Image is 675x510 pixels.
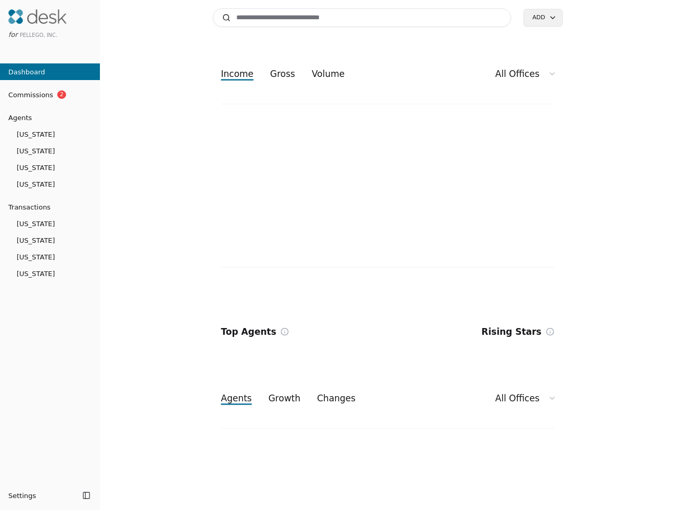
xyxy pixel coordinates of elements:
[213,389,260,408] button: agents
[20,32,57,38] span: Pellego, Inc.
[262,64,303,83] button: gross
[303,64,353,83] button: volume
[8,490,36,501] span: Settings
[57,90,66,99] span: 2
[4,487,79,504] button: Settings
[481,324,541,339] h2: Rising Stars
[8,9,67,24] img: Desk
[260,389,309,408] button: growth
[524,9,562,27] button: Add
[309,389,364,408] button: changes
[8,31,18,38] span: for
[221,324,276,339] h2: Top Agents
[213,64,262,83] button: income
